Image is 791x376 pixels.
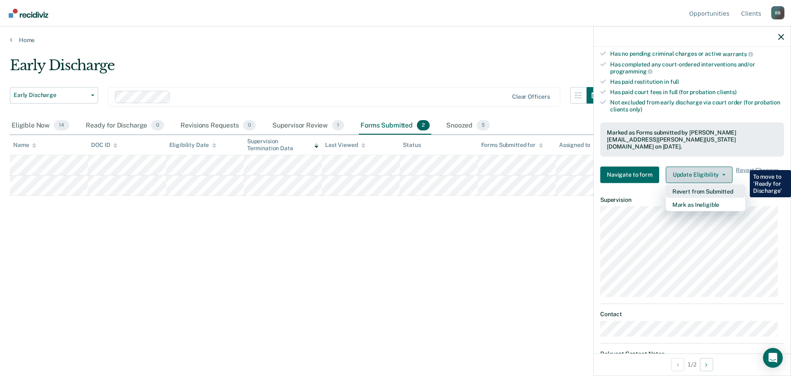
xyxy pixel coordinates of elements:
div: Supervisor Review [271,117,346,135]
div: Has no pending criminal charges or active [610,50,784,58]
div: DOC ID [91,142,117,149]
div: Ready for Discharge [84,117,166,135]
div: Has completed any court-ordered interventions and/or [610,61,784,75]
dt: Contact [600,311,784,318]
span: full [670,78,679,85]
div: Snoozed [445,117,491,135]
img: Recidiviz [9,9,48,18]
span: 0 [151,120,164,131]
div: Forms Submitted for [481,142,543,149]
div: Not excluded from early discharge via court order (for probation clients [610,99,784,113]
div: 1 / 2 [594,353,791,375]
div: Supervision Termination Date [247,138,318,152]
span: 2 [417,120,430,131]
div: Clear officers [512,93,550,100]
div: Marked as Forms submitted by [PERSON_NAME][EMAIL_ADDRESS][PERSON_NAME][US_STATE][DOMAIN_NAME] on ... [607,129,777,150]
div: Dropdown Menu [666,184,745,211]
a: Navigate to form link [600,166,662,183]
button: Mark as Ineligible [666,198,745,211]
button: Profile dropdown button [771,6,784,19]
div: Has paid court fees in full (for probation [610,88,784,95]
div: Eligible Now [10,117,71,135]
dt: Supervision [600,196,784,203]
div: Forms Submitted [359,117,431,135]
button: Update Eligibility [666,166,732,183]
span: programming [610,68,653,75]
div: Eligibility Date [169,142,217,149]
span: 5 [477,120,490,131]
span: only) [630,106,642,112]
div: R B [771,6,784,19]
div: Early Discharge [10,57,603,80]
button: Navigate to form [600,166,659,183]
span: 1 [332,120,344,131]
button: Previous Opportunity [671,358,684,371]
button: Next Opportunity [700,358,713,371]
span: Early Discharge [14,92,88,99]
div: Status [403,142,421,149]
div: Revisions Requests [179,117,257,135]
dt: Relevant Contact Notes [600,350,784,357]
div: Open Intercom Messenger [763,348,783,368]
span: clients) [717,88,737,95]
div: Last Viewed [325,142,365,149]
div: Has paid restitution in [610,78,784,85]
span: 0 [243,120,256,131]
button: Revert from Submitted [666,184,745,198]
div: Assigned to [559,142,598,149]
a: Home [10,36,781,44]
span: 14 [54,120,69,131]
div: Name [13,142,36,149]
span: Revert Changes [736,166,779,183]
span: warrants [723,50,753,57]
